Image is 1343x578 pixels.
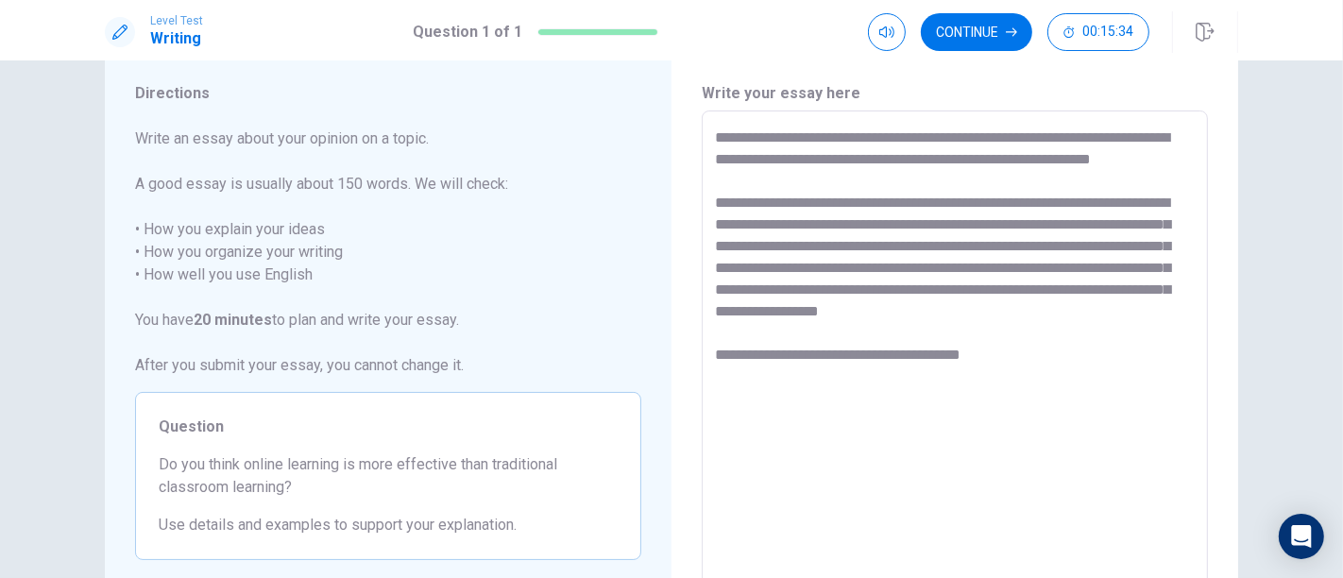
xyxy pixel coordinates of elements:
[921,13,1032,51] button: Continue
[413,21,522,43] h1: Question 1 of 1
[1279,514,1324,559] div: Open Intercom Messenger
[150,14,203,27] span: Level Test
[1082,25,1133,40] span: 00:15:34
[159,514,618,536] span: Use details and examples to support your explanation.
[150,27,203,50] h1: Writing
[1047,13,1149,51] button: 00:15:34
[135,82,641,105] span: Directions
[135,127,641,377] span: Write an essay about your opinion on a topic. A good essay is usually about 150 words. We will ch...
[194,311,272,329] strong: 20 minutes
[702,82,1208,105] h6: Write your essay here
[159,453,618,499] span: Do you think online learning is more effective than traditional classroom learning?
[159,416,618,438] span: Question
